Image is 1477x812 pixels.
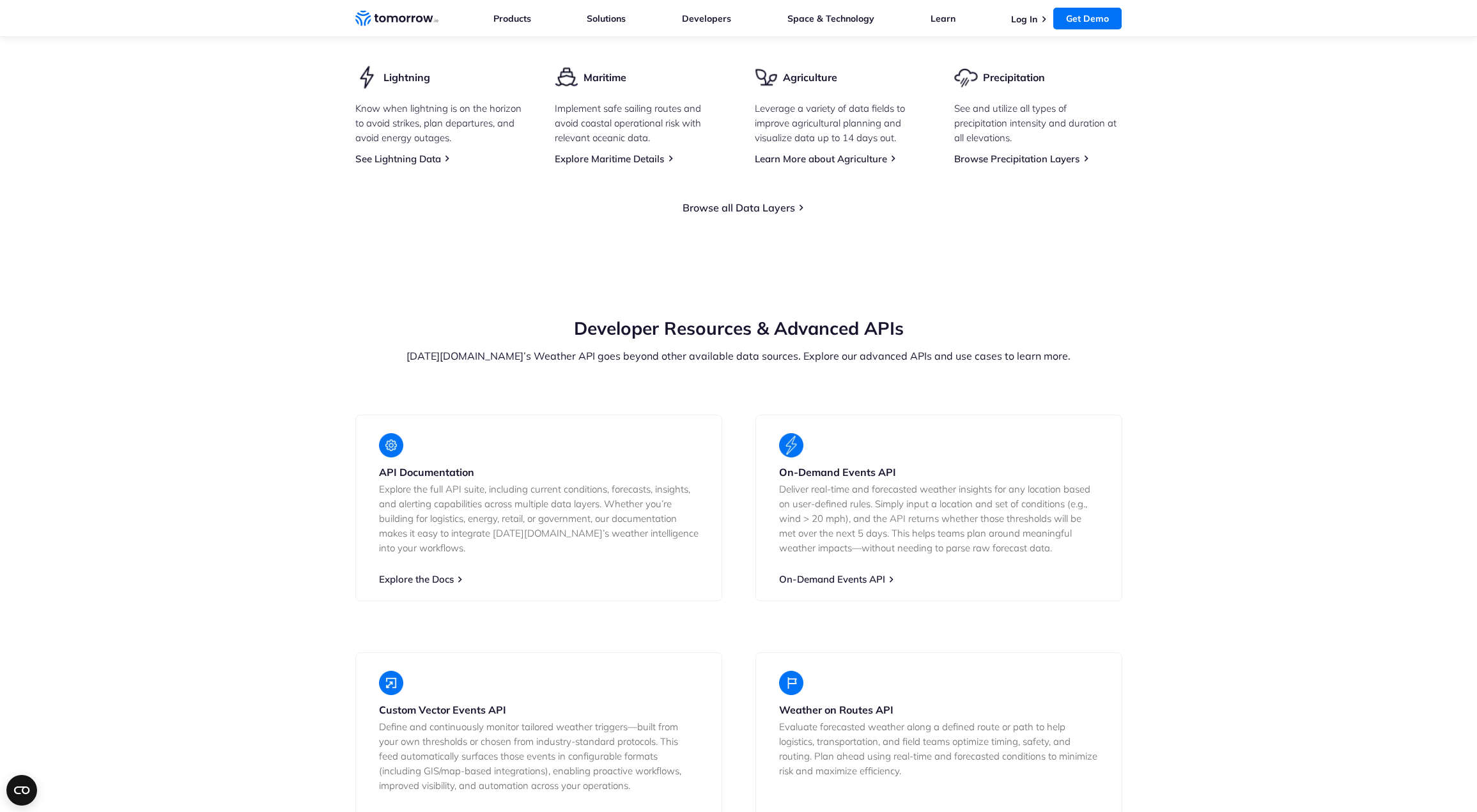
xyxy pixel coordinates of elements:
p: [DATE][DOMAIN_NAME]’s Weather API goes beyond other available data sources. Explore our advanced ... [355,348,1122,364]
a: Get Demo [1053,8,1122,29]
a: Learn More about Agriculture [755,153,887,165]
h3: Agriculture [783,70,837,84]
h3: Lightning [383,70,430,84]
p: Deliver real-time and forecasted weather insights for any location based on user-defined rules. S... [779,482,1099,555]
p: Define and continuously monitor tailored weather triggers—built from your own thresholds or chose... [379,719,699,793]
p: Implement safe sailing routes and avoid coastal operational risk with relevant oceanic data. [555,101,723,145]
a: Explore Maritime Details [555,153,664,165]
p: Evaluate forecasted weather along a defined route or path to help logistics, transportation, and ... [779,719,1099,778]
strong: On-Demand Events API [779,466,896,479]
strong: Custom Vector Events API [379,703,506,716]
a: On-Demand Events API [779,573,885,585]
strong: API Documentation [379,466,474,479]
a: Browse Precipitation Layers [954,153,1079,165]
h2: Developer Resources & Advanced APIs [355,316,1122,341]
a: Home link [355,9,438,28]
strong: Weather on Routes API [779,703,893,716]
a: Solutions [587,13,626,24]
a: See Lightning Data [355,153,441,165]
p: Explore the full API suite, including current conditions, forecasts, insights, and alerting capab... [379,482,699,555]
a: Products [493,13,531,24]
p: Know when lightning is on the horizon to avoid strikes, plan departures, and avoid energy outages. [355,101,523,145]
h3: Maritime [584,70,626,84]
p: Leverage a variety of data fields to improve agricultural planning and visualize data up to 14 da... [755,101,923,145]
p: See and utilize all types of precipitation intensity and duration at all elevations. [954,101,1122,145]
h3: Precipitation [983,70,1045,84]
a: Log In [1011,13,1037,25]
a: Developers [682,13,731,24]
button: Open CMP widget [6,775,37,806]
a: Browse all Data Layers [683,201,795,214]
a: Space & Technology [787,13,874,24]
a: Explore the Docs [379,573,454,585]
a: Learn [931,13,955,24]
